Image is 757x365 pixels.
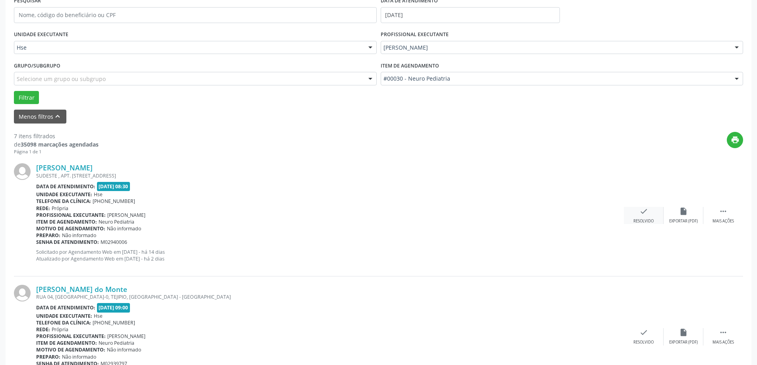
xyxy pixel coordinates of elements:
[679,328,688,337] i: insert_drive_file
[36,353,60,360] b: Preparo:
[36,346,105,353] b: Motivo de agendamento:
[712,218,734,224] div: Mais ações
[36,313,92,319] b: Unidade executante:
[14,285,31,301] img: img
[383,44,727,52] span: [PERSON_NAME]
[53,112,62,121] i: keyboard_arrow_up
[36,249,624,262] p: Solicitado por Agendamento Web em [DATE] - há 14 dias Atualizado por Agendamento Web em [DATE] - ...
[94,313,103,319] span: Hse
[669,218,698,224] div: Exportar (PDF)
[719,328,728,337] i: 
[639,207,648,216] i: check
[97,182,130,191] span: [DATE] 08:30
[21,141,99,148] strong: 35098 marcações agendadas
[679,207,688,216] i: insert_drive_file
[36,319,91,326] b: Telefone da clínica:
[99,340,134,346] span: Neuro Pediatria
[36,218,97,225] b: Item de agendamento:
[383,75,727,83] span: #00030 - Neuro Pediatria
[36,294,624,300] div: RUA 04, [GEOGRAPHIC_DATA]-0, TEJIPIO, [GEOGRAPHIC_DATA] - [GEOGRAPHIC_DATA]
[14,29,68,41] label: UNIDADE EXECUTANTE
[14,7,377,23] input: Nome, código do beneficiário ou CPF
[93,198,135,205] span: [PHONE_NUMBER]
[669,340,698,345] div: Exportar (PDF)
[14,132,99,140] div: 7 itens filtrados
[17,44,360,52] span: Hse
[633,218,654,224] div: Resolvido
[36,239,99,245] b: Senha de atendimento:
[14,140,99,149] div: de
[36,212,106,218] b: Profissional executante:
[62,353,96,360] span: Não informado
[14,149,99,155] div: Página 1 de 1
[36,340,97,346] b: Item de agendamento:
[36,172,624,179] div: SUDESTE , APT. [STREET_ADDRESS]
[36,198,91,205] b: Telefone da clínica:
[36,183,95,190] b: Data de atendimento:
[101,239,127,245] span: M02940006
[36,163,93,172] a: [PERSON_NAME]
[36,232,60,239] b: Preparo:
[62,232,96,239] span: Não informado
[94,191,103,198] span: Hse
[107,212,145,218] span: [PERSON_NAME]
[639,328,648,337] i: check
[97,303,130,312] span: [DATE] 09:00
[93,319,135,326] span: [PHONE_NUMBER]
[17,75,106,83] span: Selecione um grupo ou subgrupo
[14,60,60,72] label: Grupo/Subgrupo
[14,91,39,104] button: Filtrar
[36,225,105,232] b: Motivo de agendamento:
[36,304,95,311] b: Data de atendimento:
[381,29,449,41] label: PROFISSIONAL EXECUTANTE
[36,191,92,198] b: Unidade executante:
[36,333,106,340] b: Profissional executante:
[731,135,740,144] i: print
[36,285,127,294] a: [PERSON_NAME] do Monte
[52,326,68,333] span: Própria
[381,60,439,72] label: Item de agendamento
[107,225,141,232] span: Não informado
[52,205,68,212] span: Própria
[36,326,50,333] b: Rede:
[712,340,734,345] div: Mais ações
[14,110,66,124] button: Menos filtroskeyboard_arrow_up
[633,340,654,345] div: Resolvido
[719,207,728,216] i: 
[727,132,743,148] button: print
[14,163,31,180] img: img
[99,218,134,225] span: Neuro Pediatria
[381,7,560,23] input: Selecione um intervalo
[36,205,50,212] b: Rede:
[107,346,141,353] span: Não informado
[107,333,145,340] span: [PERSON_NAME]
